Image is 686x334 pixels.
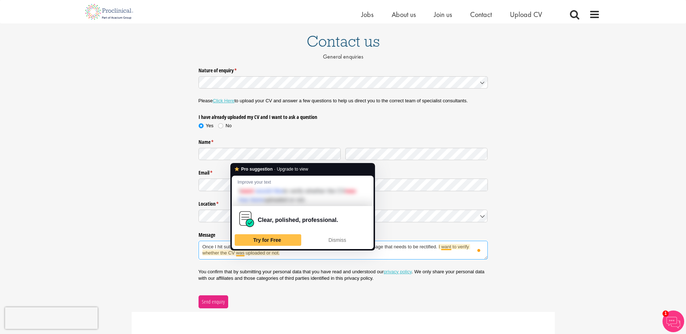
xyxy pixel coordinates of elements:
[470,10,492,19] a: Contact
[226,123,232,128] span: No
[199,210,341,222] input: State / Province / Region
[199,136,488,145] legend: Name
[5,307,98,329] iframe: reCAPTCHA
[434,10,452,19] a: Join us
[345,148,488,160] input: Last
[384,269,412,274] a: privacy policy
[199,269,488,282] p: You confirm that by submitting your personal data that you have read and understood our . We only...
[345,210,488,222] input: Country
[199,229,488,239] label: Message
[199,64,488,74] label: Nature of enquiry
[392,10,416,19] a: About us
[199,295,228,308] button: Send enquiry
[199,111,339,120] legend: I have already uploaded my CV and I want to ask a question
[348,167,488,176] label: Phone
[662,311,669,317] span: 1
[361,10,374,19] a: Jobs
[662,311,684,332] img: Chatbot
[206,123,213,128] span: Yes
[510,10,542,19] a: Upload CV
[199,148,341,160] input: First
[213,98,234,103] a: Click Here
[199,198,488,207] legend: Location
[201,298,225,306] span: Send enquiry
[199,98,488,104] p: Please to upload your CV and answer a few questions to help us direct you to the correct team of ...
[199,167,339,176] label: Email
